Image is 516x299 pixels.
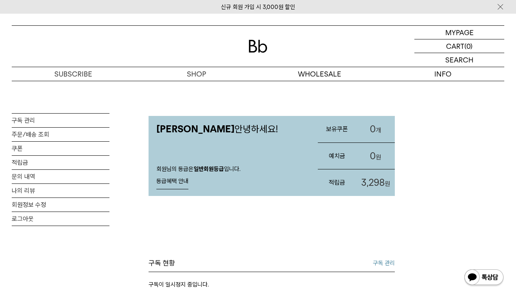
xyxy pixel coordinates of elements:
a: 구독 관리 [12,114,109,127]
p: (0) [464,39,473,53]
a: CART (0) [414,39,504,53]
a: 신규 회원 가입 시 3,000원 할인 [221,4,295,11]
strong: [PERSON_NAME] [156,123,235,135]
a: 주문/배송 조회 [12,128,109,141]
img: 카카오톡 채널 1:1 채팅 버튼 [464,269,504,287]
a: 3,298원 [357,169,395,196]
a: 적립금 [12,156,109,169]
a: 회원정보 수정 [12,198,109,212]
a: 0원 [357,143,395,169]
p: INFO [381,67,504,81]
a: 로그아웃 [12,212,109,226]
p: CART [446,39,464,53]
a: 문의 내역 [12,170,109,183]
h3: 구독 현황 [149,258,175,268]
a: 등급혜택 안내 [156,174,188,189]
h3: 적립금 [318,172,356,193]
a: 나의 리뷰 [12,184,109,198]
span: 0 [370,123,376,135]
p: SEARCH [445,53,473,67]
span: 3,298 [361,177,385,188]
a: 쿠폰 [12,142,109,155]
a: 구독 관리 [373,258,395,268]
div: 회원님의 등급은 입니다. [149,158,310,196]
img: 로고 [249,40,267,53]
p: WHOLESALE [258,67,381,81]
a: SUBSCRIBE [12,67,135,81]
p: 안녕하세요! [149,116,310,142]
strong: 일반회원등급 [193,166,224,173]
a: MYPAGE [414,26,504,39]
h3: 보유쿠폰 [318,119,356,139]
p: MYPAGE [445,26,474,39]
h3: 예치금 [318,146,356,166]
a: 0개 [357,116,395,142]
a: SHOP [135,67,258,81]
span: 0 [370,150,376,162]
